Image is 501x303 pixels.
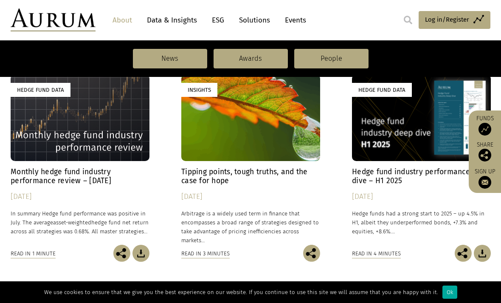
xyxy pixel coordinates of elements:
[181,249,230,258] div: Read in 3 minutes
[108,12,136,28] a: About
[235,12,274,28] a: Solutions
[133,49,207,68] a: News
[478,149,491,161] img: Share this post
[143,12,201,28] a: Data & Insights
[11,167,149,185] h4: Monthly hedge fund industry performance review – [DATE]
[478,176,491,189] img: Sign up to our newsletter
[404,16,412,24] img: search.svg
[473,142,497,161] div: Share
[11,83,70,97] div: Hedge Fund Data
[11,209,149,236] p: In summary Hedge fund performance was positive in July. The average hedge fund net return across ...
[352,209,491,236] p: Hedge funds had a strong start to 2025 – up 4.5% in H1, albeit they underperformed bonds, +7.3% a...
[53,219,91,226] span: asset-weighted
[214,49,288,68] a: Awards
[294,49,369,68] a: People
[181,167,320,185] h4: Tipping points, tough truths, and the case for hope
[442,286,457,299] div: Ok
[352,83,412,97] div: Hedge Fund Data
[11,74,149,245] a: Hedge Fund Data Monthly hedge fund industry performance review – [DATE] [DATE] In summary Hedge f...
[181,83,217,97] div: Insights
[352,191,491,203] div: [DATE]
[352,249,401,258] div: Read in 4 minutes
[455,245,472,262] img: Share this post
[419,11,490,29] a: Log in/Register
[474,245,491,262] img: Download Article
[181,191,320,203] div: [DATE]
[11,249,56,258] div: Read in 1 minute
[478,123,491,136] img: Access Funds
[181,209,320,245] p: Arbitrage is a widely used term in finance that encompasses a broad range of strategies designed ...
[208,12,228,28] a: ESG
[473,115,497,136] a: Funds
[132,245,149,262] img: Download Article
[113,245,130,262] img: Share this post
[425,14,469,25] span: Log in/Register
[473,168,497,189] a: Sign up
[281,12,306,28] a: Events
[303,245,320,262] img: Share this post
[352,74,491,245] a: Hedge Fund Data Hedge fund industry performance deep dive – H1 2025 [DATE] Hedge funds had a stro...
[181,74,320,245] a: Insights Tipping points, tough truths, and the case for hope [DATE] Arbitrage is a widely used te...
[11,191,149,203] div: [DATE]
[11,8,96,31] img: Aurum
[352,167,491,185] h4: Hedge fund industry performance deep dive – H1 2025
